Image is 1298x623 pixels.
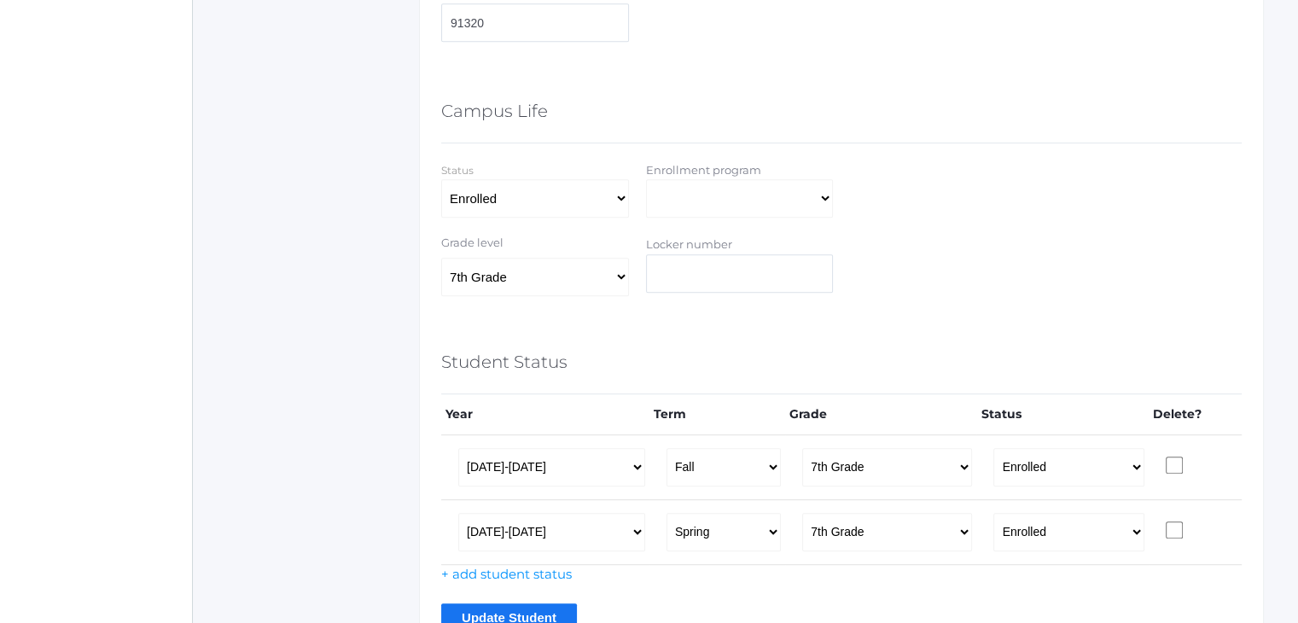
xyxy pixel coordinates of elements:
h5: Campus Life [441,96,548,125]
th: Delete? [1149,394,1242,435]
label: Locker number [646,237,732,251]
a: + add student status [441,565,572,585]
h5: Student Status [441,347,568,376]
label: Status [441,164,474,177]
label: Enrollment program [646,163,761,177]
label: Grade level [441,235,629,252]
th: Status [976,394,1149,435]
th: Grade [785,394,976,435]
th: Year [441,394,649,435]
th: Term [649,394,785,435]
